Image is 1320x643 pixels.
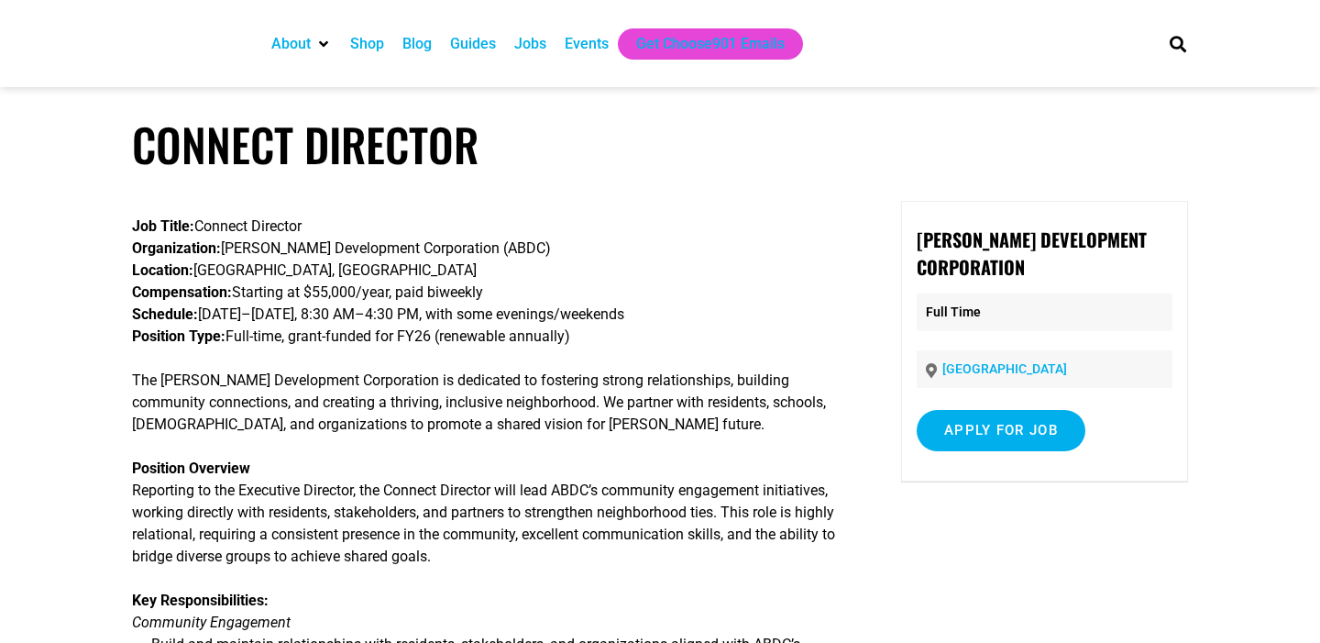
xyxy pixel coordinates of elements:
[636,33,785,55] a: Get Choose901 Emails
[132,117,1188,172] h1: Connect Director
[132,370,848,436] p: The [PERSON_NAME] Development Corporation is dedicated to fostering strong relationships, buildin...
[262,28,341,60] div: About
[917,294,1172,331] p: Full Time
[917,226,1147,281] strong: [PERSON_NAME] Development Corporation
[132,239,221,257] strong: Organization:
[132,327,225,345] strong: Position Type:
[262,28,1138,60] nav: Main nav
[132,217,194,235] strong: Job Title:
[350,33,384,55] a: Shop
[450,33,496,55] a: Guides
[271,33,311,55] a: About
[132,458,848,568] p: Reporting to the Executive Director, the Connect Director will lead ABDC’s community engagement i...
[1163,28,1193,59] div: Search
[132,283,232,301] strong: Compensation:
[132,216,848,348] p: Connect Director [PERSON_NAME] Development Corporation (ABDC) [GEOGRAPHIC_DATA], [GEOGRAPHIC_DATA...
[132,460,250,477] strong: Position Overview
[942,361,1067,376] a: [GEOGRAPHIC_DATA]
[132,305,198,323] strong: Schedule:
[917,410,1085,451] input: Apply for job
[565,33,609,55] a: Events
[514,33,546,55] a: Jobs
[132,614,291,631] em: Community Engagement
[132,261,193,279] strong: Location:
[402,33,432,55] a: Blog
[132,592,269,609] strong: Key Responsibilities:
